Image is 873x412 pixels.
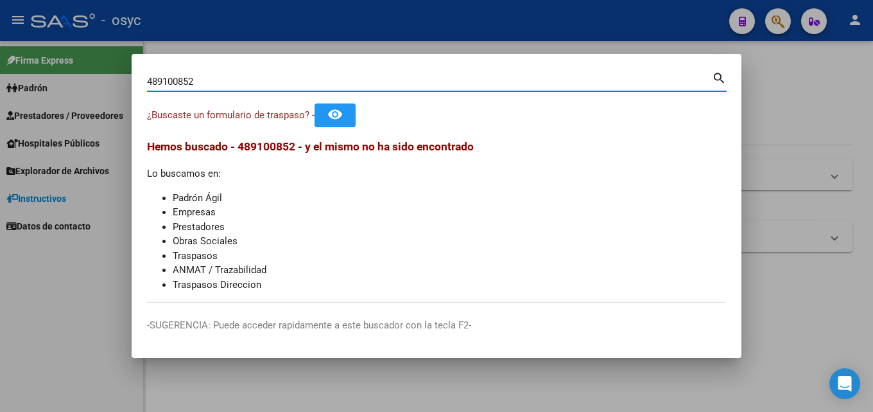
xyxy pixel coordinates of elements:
li: Empresas [173,205,726,220]
mat-icon: search [712,69,727,85]
p: -SUGERENCIA: Puede acceder rapidamente a este buscador con la tecla F2- [147,318,726,333]
li: Obras Sociales [173,234,726,249]
span: Hemos buscado - 489100852 - y el mismo no ha sido encontrado [147,140,474,153]
span: ¿Buscaste un formulario de traspaso? - [147,109,315,121]
div: Lo buscamos en: [147,138,726,292]
li: ANMAT / Trazabilidad [173,263,726,278]
div: Open Intercom Messenger [829,368,860,399]
li: Prestadores [173,220,726,235]
li: Traspasos Direccion [173,278,726,292]
mat-icon: remove_red_eye [327,107,343,122]
li: Padrón Ágil [173,191,726,206]
li: Traspasos [173,249,726,264]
